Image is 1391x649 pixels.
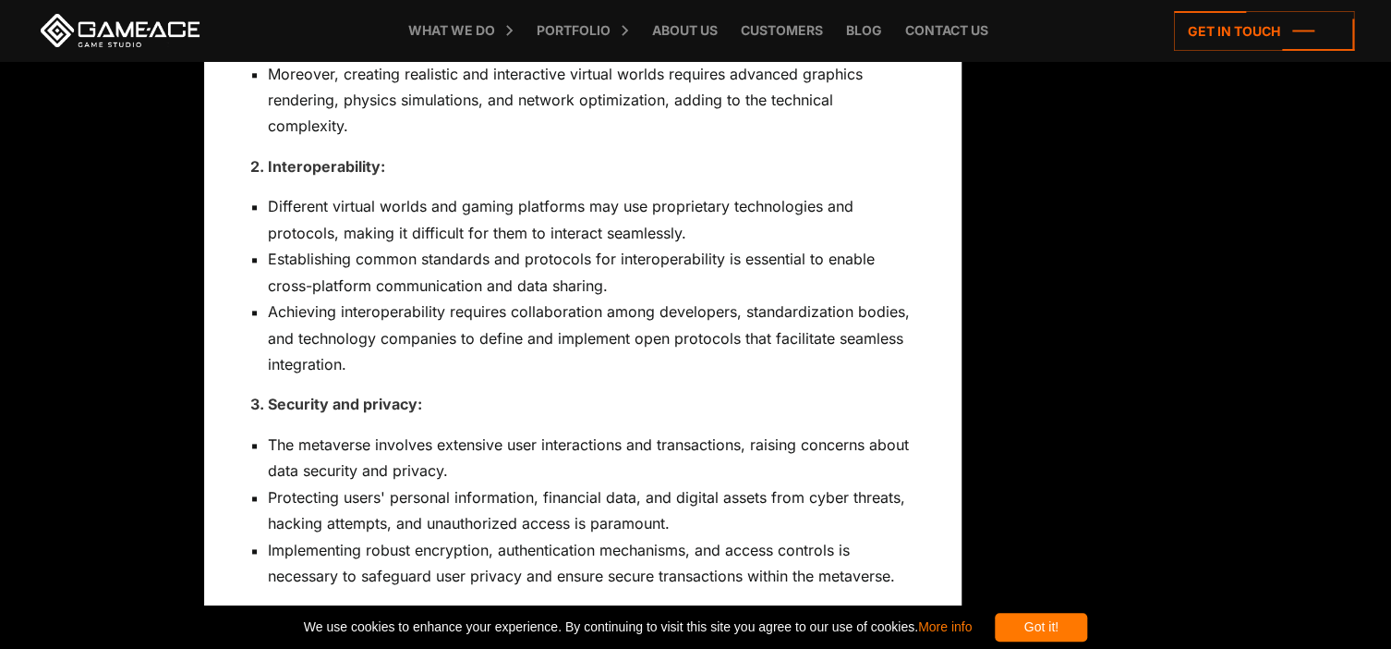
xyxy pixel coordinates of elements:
[250,157,385,176] strong: 2. Interoperability:
[995,613,1087,642] div: Got it!
[268,299,915,377] li: Achieving interoperability requires collaboration among developers, standardization bodies, and t...
[250,395,422,413] strong: 3. Security and privacy:
[304,613,972,642] span: We use cookies to enhance your experience. By continuing to visit this site you agree to our use ...
[268,246,915,299] li: Establishing common standards and protocols for interoperability is essential to enable cross-pla...
[268,537,915,590] li: Implementing robust encryption, authentication mechanisms, and access controls is necessary to sa...
[268,193,915,246] li: Different virtual worlds and gaming platforms may use proprietary technologies and protocols, mak...
[918,619,972,634] a: More info
[1174,11,1354,51] a: Get in touch
[268,484,915,537] li: Protecting users' personal information, financial data, and digital assets from cyber threats, ha...
[268,432,915,484] li: The metaverse involves extensive user interactions and transactions, raising concerns about data ...
[268,61,915,140] li: Moreover, creating realistic and interactive virtual worlds requires advanced graphics rendering,...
